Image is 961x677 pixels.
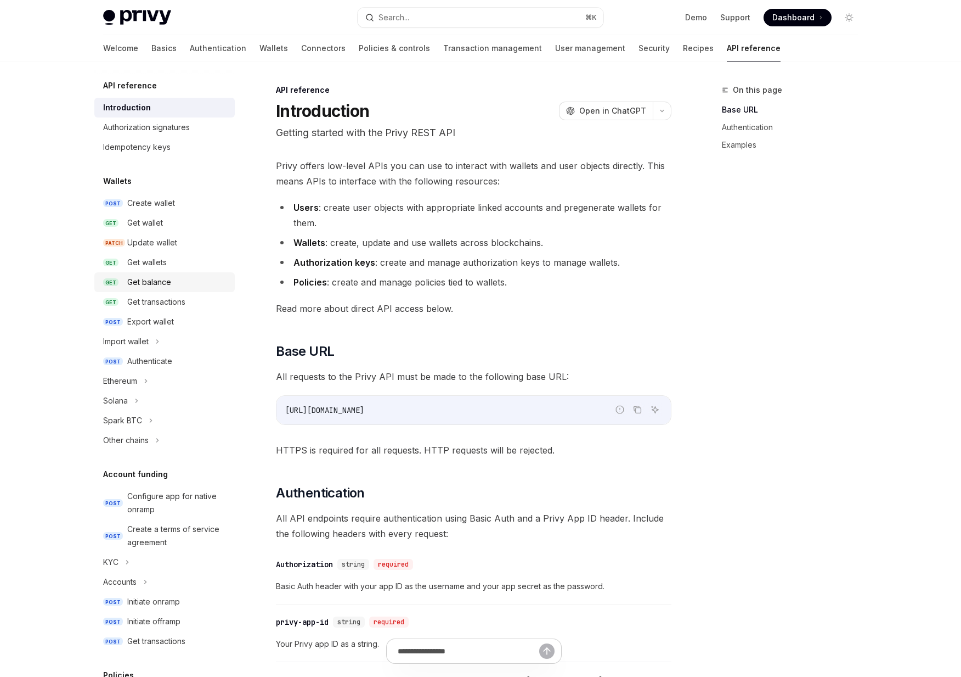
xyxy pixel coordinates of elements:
[94,193,235,213] a: POSTCreate wallet
[276,443,671,458] span: HTTPS is required for all requests. HTTP requests will be rejected.
[276,125,671,141] p: Getting started with the Privy REST API
[579,105,646,116] span: Open in ChatGPT
[720,12,750,23] a: Support
[103,618,123,626] span: POST
[276,617,329,628] div: privy-app-id
[630,402,645,417] button: Copy the contents from the code block
[559,102,653,120] button: Open in ChatGPT
[276,484,365,502] span: Authentication
[151,35,177,61] a: Basics
[276,580,671,593] span: Basic Auth header with your app ID as the username and your app secret as the password.
[369,617,409,628] div: required
[127,256,167,269] div: Get wallets
[722,136,867,154] a: Examples
[276,511,671,541] span: All API endpoints require authentication using Basic Auth and a Privy App ID header. Include the ...
[727,35,781,61] a: API reference
[103,10,171,25] img: light logo
[94,592,235,612] a: POSTInitiate onramp
[276,235,671,250] li: : create, update and use wallets across blockchains.
[585,13,597,22] span: ⌘ K
[127,315,174,328] div: Export wallet
[103,35,138,61] a: Welcome
[103,556,118,569] div: KYC
[103,278,118,287] span: GET
[840,9,858,26] button: Toggle dark mode
[103,298,118,306] span: GET
[285,405,364,415] span: [URL][DOMAIN_NAME]
[613,402,627,417] button: Report incorrect code
[103,121,190,134] div: Authorization signatures
[103,219,118,227] span: GET
[103,414,142,427] div: Spark BTC
[374,559,413,570] div: required
[127,197,175,210] div: Create wallet
[293,202,319,213] strong: Users
[683,35,714,61] a: Recipes
[103,335,149,348] div: Import wallet
[103,101,151,114] div: Introduction
[722,101,867,119] a: Base URL
[94,631,235,651] a: POSTGet transactions
[94,98,235,118] a: Introduction
[190,35,246,61] a: Authentication
[94,253,235,272] a: GETGet wallets
[276,255,671,270] li: : create and manage authorization keys to manage wallets.
[276,301,671,316] span: Read more about direct API access below.
[342,560,365,569] span: string
[127,295,185,309] div: Get transactions
[685,12,707,23] a: Demo
[127,595,180,608] div: Initiate onramp
[94,213,235,233] a: GETGet wallet
[293,277,327,288] strong: Policies
[358,8,603,27] button: Search...⌘K
[103,357,123,366] span: POST
[103,199,123,208] span: POST
[638,35,670,61] a: Security
[103,394,128,407] div: Solana
[103,575,137,589] div: Accounts
[772,12,815,23] span: Dashboard
[359,35,430,61] a: Policies & controls
[293,257,375,268] strong: Authorization keys
[539,644,555,659] button: Send message
[276,200,671,231] li: : create user objects with appropriate linked accounts and pregenerate wallets for them.
[276,343,334,360] span: Base URL
[127,490,228,516] div: Configure app for native onramp
[722,119,867,136] a: Authentication
[733,83,782,97] span: On this page
[103,499,123,507] span: POST
[103,175,132,188] h5: Wallets
[127,635,185,648] div: Get transactions
[443,35,542,61] a: Transaction management
[103,239,125,247] span: PATCH
[764,9,832,26] a: Dashboard
[127,523,228,549] div: Create a terms of service agreement
[276,275,671,290] li: : create and manage policies tied to wallets.
[276,369,671,384] span: All requests to the Privy API must be made to the following base URL:
[94,519,235,552] a: POSTCreate a terms of service agreement
[276,85,671,96] div: API reference
[103,598,123,606] span: POST
[337,618,360,626] span: string
[103,141,171,154] div: Idempotency keys
[378,11,409,24] div: Search...
[94,118,235,137] a: Authorization signatures
[276,158,671,189] span: Privy offers low-level APIs you can use to interact with wallets and user objects directly. This ...
[127,355,172,368] div: Authenticate
[94,292,235,312] a: GETGet transactions
[103,374,137,388] div: Ethereum
[94,612,235,631] a: POSTInitiate offramp
[293,237,325,248] strong: Wallets
[648,402,662,417] button: Ask AI
[103,532,123,540] span: POST
[127,615,180,628] div: Initiate offramp
[103,637,123,646] span: POST
[301,35,346,61] a: Connectors
[127,236,177,249] div: Update wallet
[94,233,235,253] a: PATCHUpdate wallet
[276,101,369,121] h1: Introduction
[127,276,171,289] div: Get balance
[127,216,163,230] div: Get wallet
[259,35,288,61] a: Wallets
[94,486,235,519] a: POSTConfigure app for native onramp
